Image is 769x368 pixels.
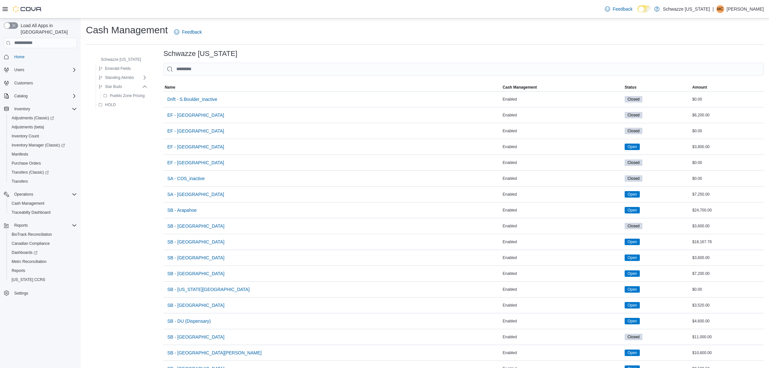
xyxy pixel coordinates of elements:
button: Home [1,52,79,61]
span: SB - [GEOGRAPHIC_DATA] [167,334,224,340]
span: SA - COS_inactive [167,175,205,182]
span: Adjustments (Classic) [12,115,54,121]
span: Adjustments (beta) [9,123,77,131]
span: Amount [692,85,707,90]
span: Operations [12,190,77,198]
button: Cash Management [6,199,79,208]
button: Operations [1,190,79,199]
span: Home [14,54,25,60]
span: Closed [628,176,639,181]
span: Traceabilty Dashboard [12,210,50,215]
div: Enabled [501,222,623,230]
span: Open [625,207,640,213]
button: SB - [US_STATE][GEOGRAPHIC_DATA] [165,283,252,296]
button: Schwazze [US_STATE] [92,56,144,63]
a: Adjustments (beta) [9,123,47,131]
span: EF - [GEOGRAPHIC_DATA] [167,112,224,118]
a: Dashboards [9,249,40,256]
div: $24,700.00 [691,206,764,214]
button: Customers [1,78,79,88]
span: Closed [625,96,642,103]
a: Canadian Compliance [9,240,52,247]
button: Status [623,83,691,91]
a: Inventory Manager (Classic) [9,141,68,149]
div: $0.00 [691,127,764,135]
span: Schwazze [US_STATE] [101,57,141,62]
span: Open [625,191,640,198]
input: This is a search bar. As you type, the results lower in the page will automatically filter. [163,63,764,76]
button: Inventory [1,104,79,114]
div: Enabled [501,254,623,262]
button: SA - [GEOGRAPHIC_DATA] [165,188,227,201]
a: Purchase Orders [9,159,44,167]
span: Closed [625,112,642,118]
span: Closed [628,112,639,118]
h3: Schwazze [US_STATE] [163,50,237,58]
a: Transfers (Classic) [9,168,51,176]
button: SB - Arapahoe [165,204,199,217]
a: Settings [12,289,31,297]
a: Inventory Manager (Classic) [6,141,79,150]
button: SB - [GEOGRAPHIC_DATA] [165,235,227,248]
div: $11,000.00 [691,333,764,341]
span: Closed [625,223,642,229]
span: Transfers [12,179,28,184]
span: Settings [14,291,28,296]
button: Purchase Orders [6,159,79,168]
button: Settings [1,288,79,298]
div: $0.00 [691,286,764,293]
div: Enabled [501,159,623,167]
a: Feedback [171,26,204,38]
span: SB - [GEOGRAPHIC_DATA] [167,223,224,229]
span: SB - [GEOGRAPHIC_DATA] [167,254,224,261]
a: Adjustments (Classic) [6,114,79,123]
span: Cash Management [12,201,44,206]
p: | [712,5,714,13]
span: Standing Akimbo [105,75,134,80]
span: SB - [US_STATE][GEOGRAPHIC_DATA] [167,286,250,293]
span: Catalog [12,92,77,100]
div: $3,520.00 [691,301,764,309]
span: Open [625,144,640,150]
span: Traceabilty Dashboard [9,209,77,216]
span: Feedback [613,6,632,12]
div: Enabled [501,95,623,103]
span: Adjustments (Classic) [9,114,77,122]
span: Dashboards [12,250,37,255]
span: EF - [GEOGRAPHIC_DATA] [167,128,224,134]
span: Pueblo Zone Pricing [110,93,145,98]
div: $3,600.00 [691,254,764,262]
span: Open [625,270,640,277]
span: SB - [GEOGRAPHIC_DATA] [167,302,224,308]
span: Manifests [12,152,28,157]
span: Reports [12,268,25,273]
button: SB - [GEOGRAPHIC_DATA] [165,299,227,312]
span: [US_STATE] CCRS [12,277,45,282]
span: Canadian Compliance [12,241,50,246]
span: SB - DU (Dispensary) [167,318,211,324]
span: Closed [628,160,639,166]
a: Transfers (Classic) [6,168,79,177]
button: SB - [GEOGRAPHIC_DATA] [165,251,227,264]
button: Manifests [6,150,79,159]
span: Reports [14,223,28,228]
span: Open [628,255,637,261]
button: Pueblo Zone Pricing [101,92,147,100]
span: Open [628,239,637,245]
span: Home [12,53,77,61]
button: HOLD [96,101,118,109]
span: Open [628,271,637,276]
button: Catalog [1,92,79,101]
span: Open [625,302,640,308]
div: $0.00 [691,95,764,103]
button: Reports [6,266,79,275]
input: Dark Mode [638,5,651,12]
span: Open [625,318,640,324]
span: Closed [625,334,642,340]
span: Open [628,191,637,197]
div: Enabled [501,349,623,357]
span: Customers [14,81,33,86]
div: $0.00 [691,159,764,167]
div: $0.00 [691,175,764,182]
